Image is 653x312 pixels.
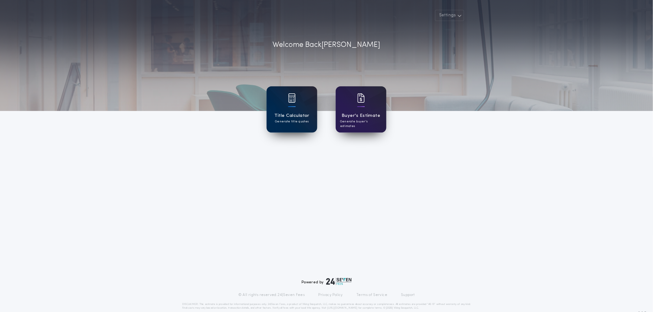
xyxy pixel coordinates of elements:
[302,278,351,285] div: Powered by
[340,119,382,129] p: Generate buyer's estimates
[435,10,464,21] button: Settings
[182,302,471,310] p: DISCLAIMER: This estimate is provided for informational purposes only. 24|Seven Fees, a product o...
[336,86,386,133] a: card iconBuyer's EstimateGenerate buyer's estimates
[356,293,387,298] a: Terms of Service
[273,39,381,51] p: Welcome Back [PERSON_NAME]
[288,93,296,103] img: card icon
[357,93,365,103] img: card icon
[318,293,343,298] a: Privacy Policy
[275,119,309,124] p: Generate title quotes
[342,112,380,119] h1: Buyer's Estimate
[327,307,358,309] a: [URL][DOMAIN_NAME]
[274,112,310,119] h1: Title Calculator
[238,293,305,298] p: © All rights reserved. 24|Seven Fees
[267,86,317,133] a: card iconTitle CalculatorGenerate title quotes
[326,278,351,285] img: logo
[401,293,415,298] a: Support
